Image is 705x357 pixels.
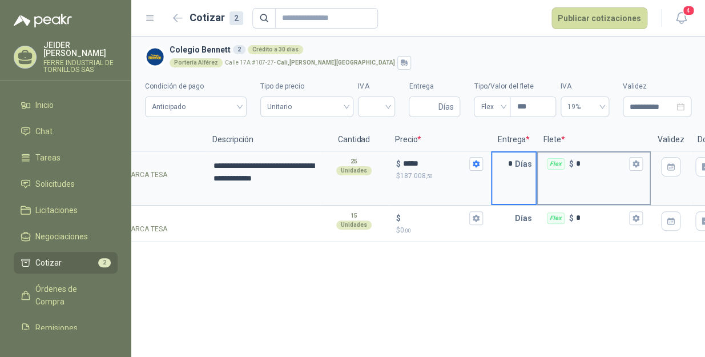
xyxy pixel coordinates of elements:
[576,159,627,168] input: Flex $
[14,226,118,247] a: Negociaciones
[35,151,61,164] span: Tareas
[409,81,460,92] label: Entrega
[551,7,647,29] button: Publicar cotizaciones
[229,11,243,25] div: 2
[248,45,303,54] div: Crédito a 30 días
[233,45,245,54] div: 2
[682,5,695,16] span: 4
[515,207,537,230] p: Días
[351,211,357,220] p: 15
[98,258,111,267] span: 2
[561,81,609,92] label: IVA
[14,173,118,195] a: Solicitudes
[469,157,483,171] button: $$187.008,50
[400,172,433,180] span: 187.008
[14,278,118,312] a: Órdenes de Compra
[35,125,53,138] span: Chat
[481,98,503,115] span: Flex
[567,98,602,115] span: 19%
[336,166,372,175] div: Unidades
[569,212,574,224] p: $
[35,322,78,334] span: Remisiones
[403,214,467,222] input: $$0,00
[547,212,565,224] div: Flex
[400,226,411,234] span: 0
[170,58,223,67] div: Portería Alférez
[35,178,75,190] span: Solicitudes
[267,98,347,115] span: Unitario
[14,121,118,142] a: Chat
[35,283,107,308] span: Órdenes de Compra
[14,317,118,339] a: Remisiones
[629,157,643,171] button: Flex $
[629,211,643,225] button: Flex $
[491,129,537,151] p: Entrega
[388,129,491,151] p: Precio
[651,129,691,151] p: Validez
[14,14,72,27] img: Logo peakr
[14,252,118,274] a: Cotizar2
[260,81,354,92] label: Tipo de precio
[474,81,556,92] label: Tipo/Valor del flete
[396,171,483,182] p: $
[190,10,243,26] h2: Cotizar
[277,59,395,66] strong: Cali , [PERSON_NAME][GEOGRAPHIC_DATA]
[225,60,395,66] p: Calle 17A #107-27 -
[320,129,388,151] p: Cantidad
[396,225,483,236] p: $
[547,158,565,170] div: Flex
[43,59,118,73] p: FERRE INDUSTRIAL DE TORNILLOS SAS
[403,159,467,168] input: $$187.008,50
[671,8,691,29] button: 4
[537,129,651,151] p: Flete
[404,227,411,234] span: ,00
[35,256,62,269] span: Cotizar
[14,94,118,116] a: Inicio
[569,158,574,170] p: $
[623,81,691,92] label: Validez
[206,129,320,151] p: Descripción
[145,47,165,67] img: Company Logo
[438,97,453,117] span: Días
[152,98,240,115] span: Anticipado
[336,220,372,230] div: Unidades
[35,230,88,243] span: Negociaciones
[358,81,395,92] label: IVA
[396,158,401,170] p: $
[170,43,687,56] h3: Colegio Bennett
[35,99,54,111] span: Inicio
[145,81,247,92] label: Condición de pago
[515,153,537,175] p: Días
[35,204,78,216] span: Licitaciones
[43,41,118,57] p: JEIDER [PERSON_NAME]
[396,212,401,224] p: $
[426,173,433,179] span: ,50
[469,211,483,225] button: $$0,00
[14,199,118,221] a: Licitaciones
[14,147,118,169] a: Tareas
[576,214,627,222] input: Flex $
[351,157,357,166] p: 25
